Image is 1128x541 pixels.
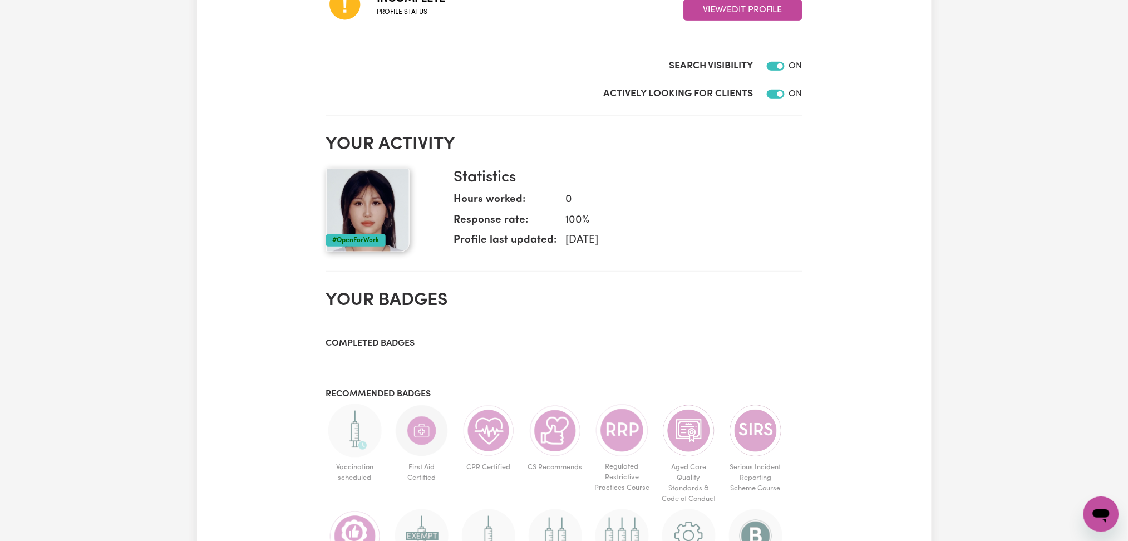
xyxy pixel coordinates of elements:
span: CPR Certified [460,458,518,477]
dd: 0 [557,192,794,208]
img: Your profile picture [326,169,410,252]
dd: 100 % [557,213,794,229]
span: CS Recommends [526,458,584,477]
dt: Profile last updated: [454,233,557,253]
img: CS Academy: Aged Care Quality Standards & Code of Conduct course completed [662,404,716,458]
img: CS Academy: Regulated Restrictive Practices course completed [595,404,649,457]
dt: Hours worked: [454,192,557,213]
label: Actively Looking for Clients [604,87,753,101]
span: Vaccination scheduled [326,458,384,488]
span: ON [789,62,802,71]
iframe: Button to launch messaging window [1083,496,1119,532]
img: Care and support worker has completed CPR Certification [462,404,515,458]
div: #OpenForWork [326,234,386,247]
span: Serious Incident Reporting Scheme Course [727,458,785,499]
span: Aged Care Quality Standards & Code of Conduct [660,458,718,509]
span: First Aid Certified [393,458,451,488]
h3: Recommended badges [326,389,802,400]
img: Care worker is recommended by Careseekers [529,404,582,458]
h3: Completed badges [326,338,802,349]
dd: [DATE] [557,233,794,249]
dt: Response rate: [454,213,557,233]
h2: Your badges [326,290,802,311]
label: Search Visibility [669,59,753,73]
img: Care and support worker has booked an appointment and is waiting for the first dose of the COVID-... [328,404,382,458]
h3: Statistics [454,169,794,188]
img: CS Academy: Serious Incident Reporting Scheme course completed [729,404,782,458]
img: Care and support worker has completed First Aid Certification [395,404,449,458]
span: Regulated Restrictive Practices Course [593,457,651,498]
span: ON [789,90,802,99]
h2: Your activity [326,134,802,155]
span: Profile status [377,7,446,17]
